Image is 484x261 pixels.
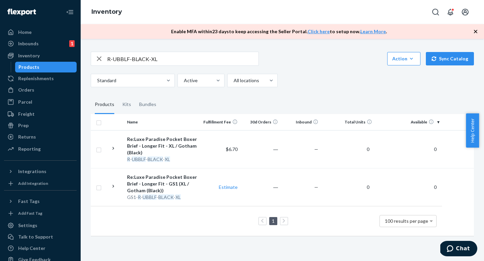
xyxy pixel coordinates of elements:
a: Inbounds1 [4,38,77,49]
a: Returns [4,132,77,142]
div: Products [95,95,114,114]
span: 0 [431,184,439,190]
div: Inventory [18,52,40,59]
div: Products [18,64,39,70]
button: Open account menu [458,5,472,19]
div: Action [392,55,415,62]
div: Replenishments [18,75,54,82]
a: Orders [4,85,77,95]
a: Inventory [4,50,77,61]
div: Returns [18,134,36,140]
em: UBBLF [132,156,146,162]
input: Active [183,77,184,84]
div: Add Fast Tag [18,210,42,216]
div: 1 [69,40,75,47]
div: Integrations [18,168,46,175]
a: Add Integration [4,179,77,188]
input: All locations [233,77,234,84]
button: Open Search Box [429,5,442,19]
div: Talk to Support [18,233,53,240]
img: Flexport logo [7,9,36,15]
a: Settings [4,220,77,231]
div: Re:Luxe Paradise Pocket Boxer Brief - Longer Fit - XL / Gotham (Black) [127,136,197,156]
th: Available [375,114,442,130]
div: GS1- - - - [127,194,197,201]
a: Home [4,27,77,38]
span: 100 results per page [385,218,428,224]
a: Add Fast Tag [4,209,77,217]
a: Freight [4,109,77,119]
span: 0 [364,184,372,190]
div: Reporting [18,146,41,152]
div: Help Center [18,245,45,252]
div: Home [18,29,32,36]
em: BLACK [158,194,174,200]
div: Settings [18,222,37,229]
ol: breadcrumbs [86,2,127,22]
div: Orders [18,87,34,93]
button: Open notifications [444,5,457,19]
a: Inventory [91,8,122,15]
em: R [138,194,141,200]
a: Replenishments [4,73,77,84]
div: - - - [127,156,197,163]
a: Parcel [4,97,77,107]
a: Reporting [4,144,77,154]
div: Inbounds [18,40,39,47]
span: 0 [431,146,439,152]
th: 30d Orders [240,114,281,130]
button: Help Center [466,113,479,148]
a: Estimate [219,184,238,190]
div: Freight [18,111,35,117]
div: Kits [122,95,131,114]
td: ― [240,168,281,206]
input: Standard [96,77,97,84]
td: ― [240,130,281,168]
button: Integrations [4,166,77,177]
a: Products [15,62,77,72]
em: R [127,156,130,162]
em: XL [175,194,181,200]
div: Re:Luxe Paradise Pocket Boxer Brief - Longer Fit - GS1 (XL / Gotham (Black)) [127,174,197,194]
em: XL [165,156,170,162]
input: Search inventory by name or sku [107,52,258,65]
th: Total Units [321,114,375,130]
div: Parcel [18,99,32,105]
th: Name [124,114,200,130]
div: Prep [18,122,29,129]
div: Fast Tags [18,198,40,205]
th: Fulfillment Fee [200,114,240,130]
a: Click here [308,29,330,34]
div: Bundles [139,95,156,114]
button: Close Navigation [63,5,77,19]
button: Talk to Support [4,231,77,242]
span: $6.70 [226,146,238,152]
em: UBBLF [143,194,157,200]
th: Inbound [281,114,321,130]
em: BLACK [148,156,163,162]
a: Help Center [4,243,77,254]
div: Add Integration [18,180,48,186]
span: — [314,184,318,190]
button: Action [387,52,420,65]
button: Sync Catalog [426,52,474,65]
a: Prep [4,120,77,131]
a: Page 1 is your current page [271,218,276,224]
span: — [314,146,318,152]
button: Fast Tags [4,196,77,207]
iframe: Opens a widget where you can chat to one of our agents [440,241,477,258]
span: 0 [364,146,372,152]
p: Enable MFA within 23 days to keep accessing the Seller Portal. to setup now. . [171,28,387,35]
a: Learn More [360,29,386,34]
